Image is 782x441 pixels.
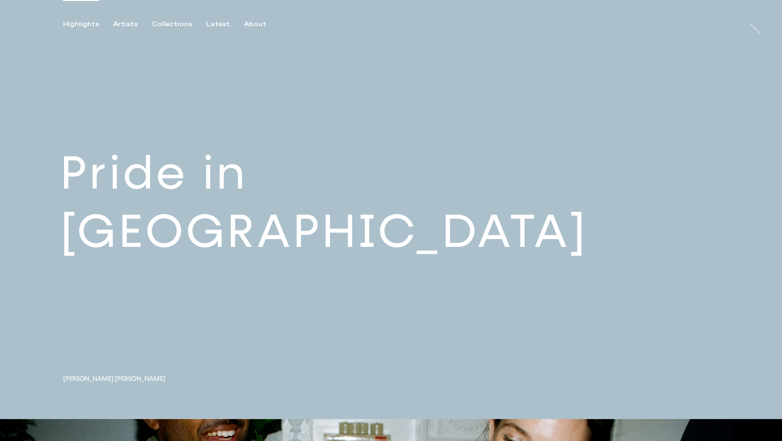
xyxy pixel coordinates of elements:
button: Collections [152,20,206,28]
button: About [244,20,280,28]
div: Collections [152,20,192,28]
div: Artists [113,20,138,28]
button: Highlights [63,20,113,28]
div: Highlights [63,20,99,28]
div: About [244,20,266,28]
div: Latest [206,20,230,28]
button: Artists [113,20,152,28]
button: Latest [206,20,244,28]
